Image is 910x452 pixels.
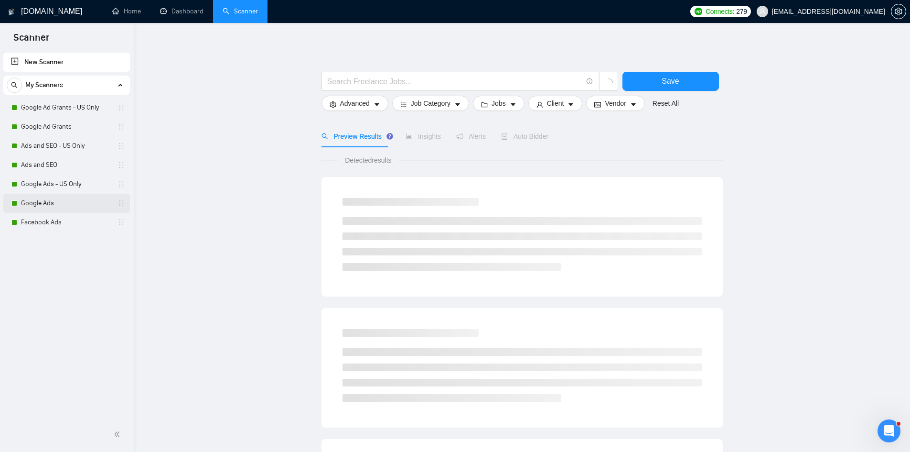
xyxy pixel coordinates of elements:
button: idcardVendorcaret-down [586,96,644,111]
span: info-circle [587,78,593,85]
span: caret-down [567,101,574,108]
span: holder [118,104,125,111]
div: Tooltip anchor [385,132,394,141]
a: setting [891,8,906,15]
span: caret-down [454,101,461,108]
a: Ads and SEO - US Only [21,136,112,155]
span: Advanced [340,98,370,109]
span: double-left [114,430,123,439]
button: folderJobscaret-down [473,96,525,111]
span: Vendor [605,98,626,109]
span: loading [604,78,613,87]
span: setting [891,8,906,15]
span: Save [662,75,679,87]
span: Connects: [706,6,734,17]
span: holder [118,142,125,150]
a: Google Ad Grants [21,117,112,136]
button: search [7,77,22,93]
img: logo [8,4,15,20]
span: user [759,8,766,15]
iframe: Intercom live chat [878,419,900,442]
span: caret-down [630,101,637,108]
a: Facebook Ads [21,213,112,232]
span: Client [547,98,564,109]
a: Google Ads - US Only [21,175,112,194]
span: notification [456,133,463,140]
button: settingAdvancedcaret-down [321,96,388,111]
span: area-chart [406,133,412,140]
span: folder [481,101,488,108]
span: holder [118,199,125,207]
a: searchScanner [223,7,258,15]
a: Reset All [653,98,679,109]
span: 279 [736,6,747,17]
a: Google Ads [21,194,112,213]
img: upwork-logo.png [695,8,702,15]
input: Search Freelance Jobs... [327,76,582,88]
a: New Scanner [11,53,122,72]
span: holder [118,123,125,131]
span: Scanner [6,31,57,51]
span: holder [118,180,125,188]
a: Google Ad Grants - US Only [21,98,112,117]
a: Ads and SEO [21,155,112,175]
button: setting [891,4,906,19]
span: search [321,133,328,140]
a: dashboardDashboard [160,7,203,15]
span: holder [118,161,125,169]
button: Save [622,72,719,91]
span: user [536,101,543,108]
span: bars [400,101,407,108]
span: Alerts [456,132,486,140]
span: Preview Results [321,132,390,140]
span: Auto Bidder [501,132,548,140]
span: My Scanners [25,76,63,95]
li: My Scanners [3,76,130,232]
span: Detected results [338,155,398,165]
span: Jobs [492,98,506,109]
span: Job Category [411,98,450,109]
span: Insights [406,132,441,140]
button: userClientcaret-down [528,96,583,111]
span: idcard [594,101,601,108]
span: robot [501,133,508,140]
a: homeHome [112,7,141,15]
span: holder [118,219,125,226]
span: search [7,82,21,88]
span: caret-down [510,101,516,108]
span: caret-down [374,101,380,108]
span: setting [330,101,336,108]
button: barsJob Categorycaret-down [392,96,469,111]
li: New Scanner [3,53,130,72]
